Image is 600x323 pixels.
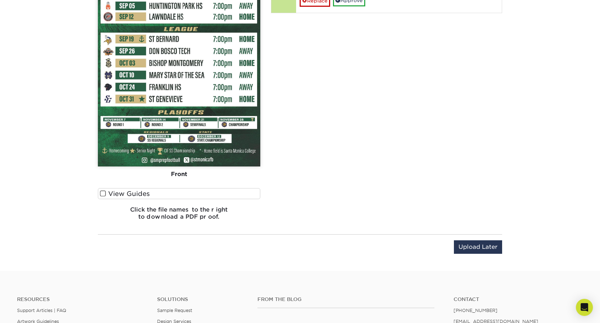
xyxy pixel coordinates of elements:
[98,206,260,225] h6: Click the file names to the right to download a PDF proof.
[454,296,583,302] a: Contact
[2,301,60,321] iframe: Google Customer Reviews
[454,240,502,254] input: Upload Later
[157,296,246,302] h4: Solutions
[98,166,260,182] div: Front
[454,308,498,313] a: [PHONE_NUMBER]
[576,299,593,316] div: Open Intercom Messenger
[98,188,260,199] label: View Guides
[157,308,192,313] a: Sample Request
[257,296,434,302] h4: From the Blog
[17,296,146,302] h4: Resources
